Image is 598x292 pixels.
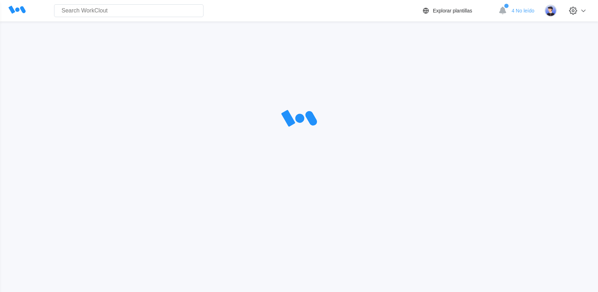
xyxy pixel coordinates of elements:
[433,8,472,14] div: Explorar plantillas
[512,8,534,14] span: 4 No leído
[54,4,203,17] input: Search WorkClout
[545,5,557,17] img: user-5.png
[422,6,495,15] a: Explorar plantillas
